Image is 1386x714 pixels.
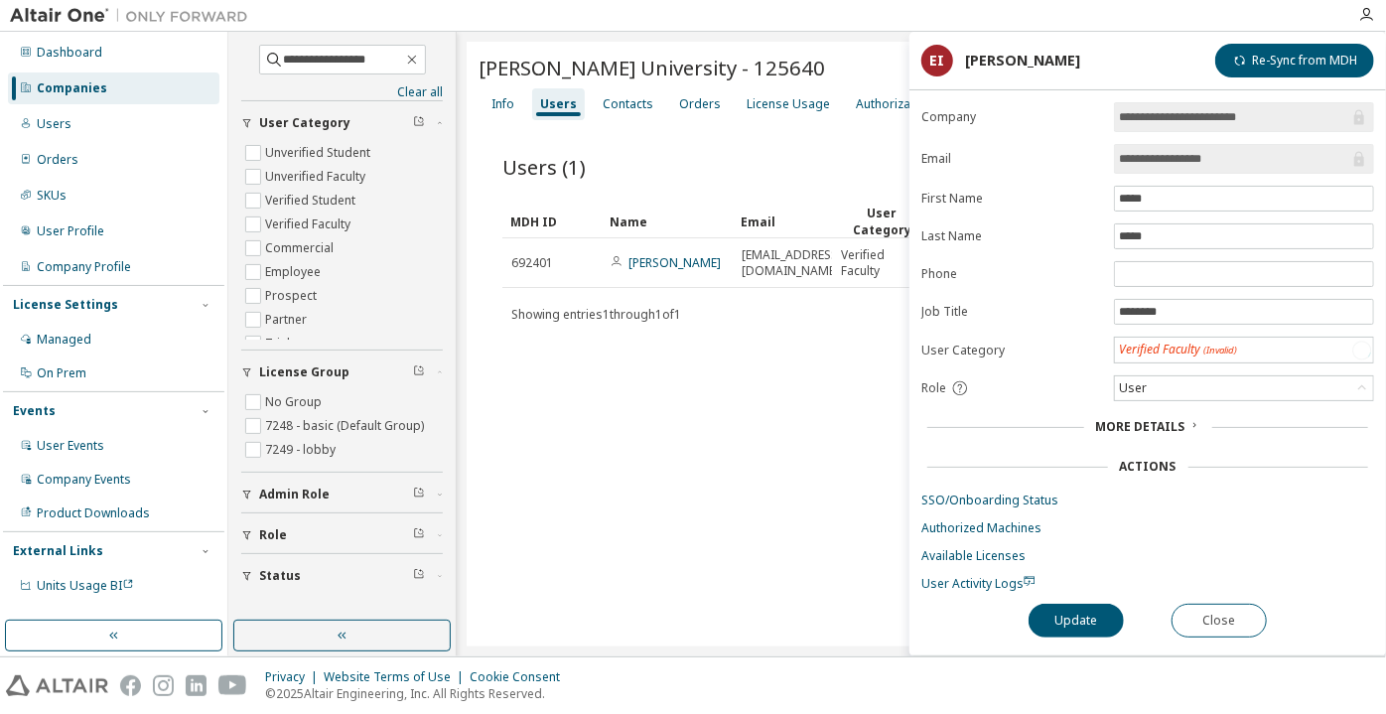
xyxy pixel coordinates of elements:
[679,96,721,112] div: Orders
[37,505,150,521] div: Product Downloads
[511,306,681,323] span: Showing entries 1 through 1 of 1
[37,259,131,275] div: Company Profile
[921,266,1102,282] label: Phone
[324,669,470,685] div: Website Terms of Use
[241,84,443,100] a: Clear all
[37,365,86,381] div: On Prem
[856,96,939,112] div: Authorizations
[265,669,324,685] div: Privacy
[37,80,107,96] div: Companies
[265,332,294,356] label: Trial
[479,54,825,81] span: [PERSON_NAME] University - 125640
[259,364,349,380] span: License Group
[259,487,330,502] span: Admin Role
[13,297,118,313] div: License Settings
[921,548,1374,564] a: Available Licenses
[265,284,321,308] label: Prospect
[241,101,443,145] button: User Category
[1116,377,1150,399] div: User
[747,96,830,112] div: License Usage
[6,675,108,696] img: altair_logo.svg
[259,568,301,584] span: Status
[265,141,374,165] label: Unverified Student
[502,153,586,181] span: Users (1)
[265,236,338,260] label: Commercial
[241,513,443,557] button: Role
[1120,459,1177,475] div: Actions
[153,675,174,696] img: instagram.svg
[1029,604,1124,638] button: Update
[491,96,514,112] div: Info
[1096,418,1185,435] span: More Details
[37,577,134,594] span: Units Usage BI
[265,438,340,462] label: 7249 - lobby
[413,568,425,584] span: Clear filter
[13,543,103,559] div: External Links
[1115,376,1373,400] div: User
[37,116,71,132] div: Users
[921,575,1036,592] span: User Activity Logs
[510,206,594,237] div: MDH ID
[413,115,425,131] span: Clear filter
[741,206,824,237] div: Email
[37,223,104,239] div: User Profile
[921,520,1374,536] a: Authorized Machines
[37,188,67,204] div: SKUs
[259,115,350,131] span: User Category
[1172,604,1267,638] button: Close
[921,228,1102,244] label: Last Name
[186,675,207,696] img: linkedin.svg
[265,213,354,236] label: Verified Faculty
[841,247,922,279] span: Verified Faculty
[241,351,443,394] button: License Group
[265,685,572,702] p: © 2025 Altair Engineering, Inc. All Rights Reserved.
[470,669,572,685] div: Cookie Consent
[413,487,425,502] span: Clear filter
[37,472,131,488] div: Company Events
[1203,344,1237,357] span: (Invalid)
[1115,338,1373,362] div: Verified Faculty (Invalid)
[921,304,1102,320] label: Job Title
[921,380,946,396] span: Role
[10,6,258,26] img: Altair One
[265,414,428,438] label: 7248 - basic (Default Group)
[265,260,325,284] label: Employee
[37,45,102,61] div: Dashboard
[921,109,1102,125] label: Company
[1119,342,1237,358] div: Verified Faculty
[37,332,91,348] div: Managed
[921,45,953,76] div: EI
[241,473,443,516] button: Admin Role
[1215,44,1374,77] button: Re-Sync from MDH
[921,151,1102,167] label: Email
[265,390,326,414] label: No Group
[413,364,425,380] span: Clear filter
[241,554,443,598] button: Status
[37,438,104,454] div: User Events
[965,53,1080,69] div: [PERSON_NAME]
[265,165,369,189] label: Unverified Faculty
[37,152,78,168] div: Orders
[603,96,653,112] div: Contacts
[840,205,923,238] div: User Category
[628,254,721,271] a: [PERSON_NAME]
[259,527,287,543] span: Role
[413,527,425,543] span: Clear filter
[921,191,1102,207] label: First Name
[921,493,1374,508] a: SSO/Onboarding Status
[120,675,141,696] img: facebook.svg
[610,206,725,237] div: Name
[511,255,553,271] span: 692401
[540,96,577,112] div: Users
[742,247,842,279] span: [EMAIL_ADDRESS][DOMAIN_NAME]
[13,403,56,419] div: Events
[218,675,247,696] img: youtube.svg
[265,189,359,213] label: Verified Student
[921,343,1102,358] label: User Category
[265,308,311,332] label: Partner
